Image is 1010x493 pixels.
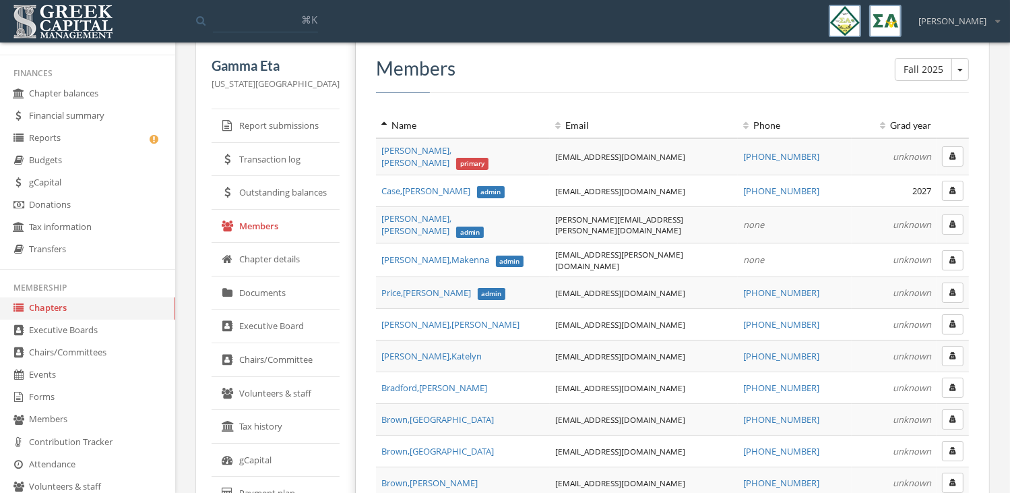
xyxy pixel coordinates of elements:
td: 2027 [852,175,937,206]
button: Fall 2025 [951,58,969,81]
a: Outstanding balances [212,176,340,210]
a: [PHONE_NUMBER] [743,382,819,394]
em: unknown [893,477,931,489]
a: Report submissions [212,109,340,143]
em: unknown [893,219,931,231]
a: [EMAIL_ADDRESS][DOMAIN_NAME] [555,351,685,361]
a: [PERSON_NAME],Katelyn [381,350,482,362]
em: unknown [893,413,931,426]
a: Brown,[GEOGRAPHIC_DATA] [381,445,494,457]
a: Brown,[PERSON_NAME] [381,477,478,489]
span: Brown , [GEOGRAPHIC_DATA] [381,413,494,426]
span: Bradford , [PERSON_NAME] [381,382,487,394]
a: [EMAIL_ADDRESS][DOMAIN_NAME] [555,151,685,162]
p: [US_STATE][GEOGRAPHIC_DATA] [212,76,340,91]
a: [PHONE_NUMBER] [743,350,819,362]
a: gCapital [212,444,340,477]
th: Name [376,113,550,138]
a: Price,[PERSON_NAME]admin [381,287,505,299]
a: Executive Board [212,310,340,343]
a: [PHONE_NUMBER] [743,318,819,330]
a: [EMAIL_ADDRESS][DOMAIN_NAME] [555,287,685,298]
em: unknown [893,254,931,266]
span: [PERSON_NAME] [918,15,986,28]
a: [EMAIL_ADDRESS][DOMAIN_NAME] [555,414,685,425]
span: Brown , [GEOGRAPHIC_DATA] [381,445,494,457]
span: admin [477,186,505,198]
span: Brown , [PERSON_NAME] [381,477,478,489]
h5: Gamma Eta [212,58,340,73]
a: Chapter details [212,243,340,277]
a: [PERSON_NAME],[PERSON_NAME] [381,318,519,330]
a: [EMAIL_ADDRESS][DOMAIN_NAME] [555,382,685,393]
a: [PERSON_NAME],Makennaadmin [381,254,524,266]
span: admin [478,288,506,300]
em: none [743,254,764,266]
a: [PHONE_NUMBER] [743,477,819,489]
a: Tax history [212,410,340,444]
span: ⌘K [301,13,317,26]
span: [PERSON_NAME] , [PERSON_NAME] [381,318,519,330]
a: Case,[PERSON_NAME]admin [381,185,505,197]
a: [PHONE_NUMBER] [743,185,819,197]
em: unknown [893,350,931,362]
a: [EMAIL_ADDRESS][DOMAIN_NAME] [555,446,685,457]
th: Phone [738,113,852,138]
span: [PERSON_NAME] , [PERSON_NAME] [381,212,484,237]
span: admin [496,256,524,268]
span: [PERSON_NAME] , [PERSON_NAME] [381,144,488,169]
a: Members [212,210,340,243]
a: [PERSON_NAME],[PERSON_NAME]admin [381,212,484,237]
span: [PERSON_NAME] , Katelyn [381,350,482,362]
em: unknown [893,318,931,330]
span: admin [456,227,484,239]
h3: Members [376,58,969,79]
a: Documents [212,277,340,310]
span: primary [456,158,489,170]
a: [EMAIL_ADDRESS][PERSON_NAME][DOMAIN_NAME] [555,249,683,271]
a: [PERSON_NAME][EMAIL_ADDRESS][PERSON_NAME][DOMAIN_NAME] [555,214,683,236]
a: [PHONE_NUMBER] [743,445,819,457]
a: Bradford,[PERSON_NAME] [381,382,487,394]
a: [PHONE_NUMBER] [743,150,819,163]
a: [EMAIL_ADDRESS][DOMAIN_NAME] [555,185,685,196]
em: none [743,219,764,231]
th: Grad year [852,113,937,138]
a: [PHONE_NUMBER] [743,287,819,299]
a: [PERSON_NAME],[PERSON_NAME]primary [381,144,488,169]
a: Chairs/Committee [212,343,340,377]
em: unknown [893,382,931,394]
span: Case , [PERSON_NAME] [381,185,505,197]
span: Price , [PERSON_NAME] [381,287,505,299]
em: unknown [893,287,931,299]
a: [EMAIL_ADDRESS][DOMAIN_NAME] [555,319,685,330]
th: Email [550,113,738,138]
em: unknown [893,150,931,163]
a: Brown,[GEOGRAPHIC_DATA] [381,413,494,426]
a: Volunteers & staff [212,377,340,411]
em: unknown [893,445,931,457]
a: [PHONE_NUMBER] [743,413,819,426]
span: [PERSON_NAME] , Makenna [381,254,524,266]
button: Fall 2025 [895,58,952,81]
div: [PERSON_NAME] [910,5,1000,28]
a: Transaction log [212,143,340,177]
a: [EMAIL_ADDRESS][DOMAIN_NAME] [555,477,685,488]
